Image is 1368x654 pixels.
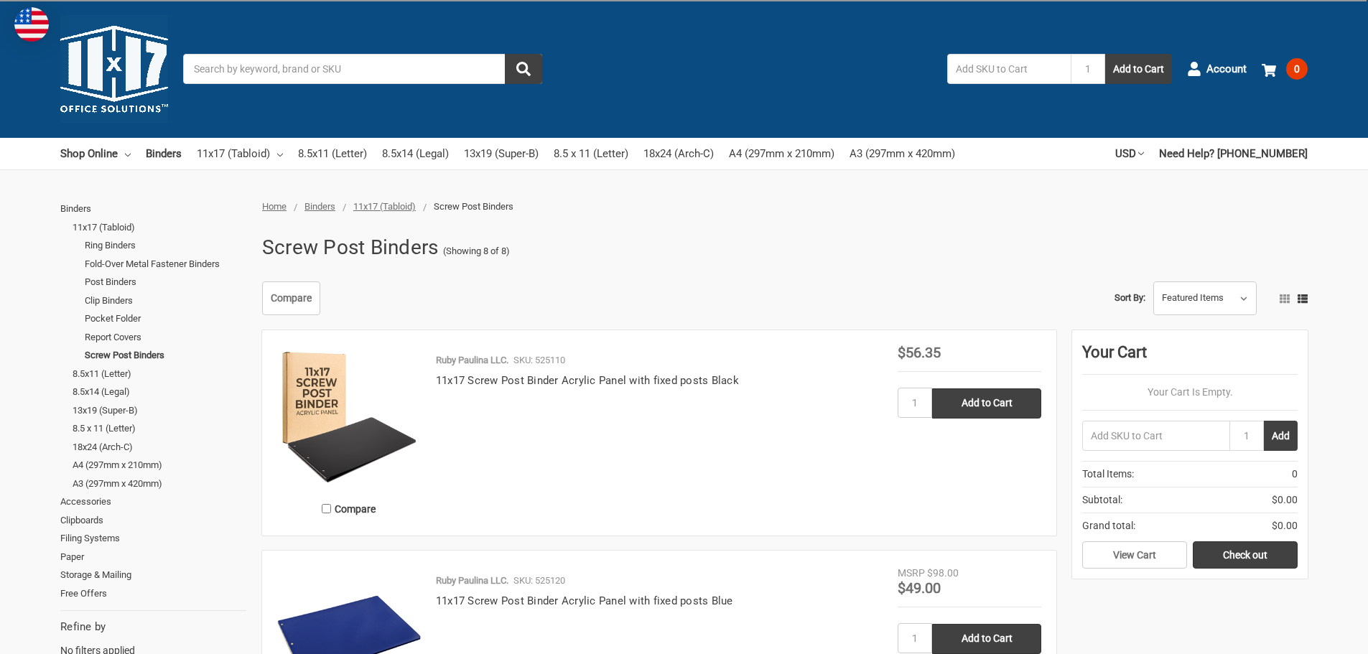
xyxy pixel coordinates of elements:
span: $98.00 [927,567,959,579]
label: Sort By: [1115,287,1145,309]
a: 8.5x11 (Letter) [298,138,367,169]
a: Screw Post Binders [85,346,246,365]
a: Clipboards [60,511,246,530]
img: 11x17 Screw Post Binder Acrylic Panel with fixed posts Black [277,345,421,489]
input: Add to Cart [932,624,1041,654]
p: Ruby Paulina LLC. [436,353,508,368]
a: 0 [1262,50,1308,88]
a: Clip Binders [85,291,246,310]
div: MSRP [898,566,925,581]
a: Binders [60,200,246,218]
a: 13x19 (Super-B) [73,401,246,420]
a: Ring Binders [85,236,246,255]
input: Compare [322,504,331,513]
a: Shop Online [60,138,131,169]
span: 0 [1286,58,1308,80]
a: Pocket Folder [85,309,246,328]
a: Account [1187,50,1247,88]
a: 8.5x11 (Letter) [73,365,246,383]
a: A4 (297mm x 210mm) [729,138,834,169]
span: $0.00 [1272,492,1298,508]
p: SKU: 525120 [513,574,565,588]
a: Binders [304,201,335,212]
a: A3 (297mm x 420mm) [850,138,955,169]
a: Need Help? [PHONE_NUMBER] [1159,138,1308,169]
a: Filing Systems [60,529,246,548]
span: Grand total: [1082,518,1135,533]
a: 11x17 (Tabloid) [197,138,283,169]
span: $56.35 [898,344,941,361]
span: Subtotal: [1082,492,1122,508]
p: Ruby Paulina LLC. [436,574,508,588]
a: Free Offers [60,584,246,603]
a: 11x17 (Tabloid) [73,218,246,237]
a: Accessories [60,492,246,511]
a: 11x17 Screw Post Binder Acrylic Panel with fixed posts Blue [436,594,733,607]
a: Post Binders [85,273,246,291]
a: 13x19 (Super-B) [464,138,539,169]
span: Screw Post Binders [434,201,513,212]
span: 0 [1292,467,1298,482]
p: SKU: 525110 [513,353,565,368]
span: $0.00 [1272,518,1298,533]
a: Report Covers [85,328,246,347]
label: Compare [277,497,421,520]
h5: Refine by [60,619,246,635]
h1: Screw Post Binders [262,229,439,266]
a: Home [262,201,287,212]
a: A4 (297mm x 210mm) [73,456,246,475]
a: Check out [1193,541,1298,569]
a: 18x24 (Arch-C) [643,138,714,169]
a: Fold-Over Metal Fastener Binders [85,255,246,274]
a: View Cart [1082,541,1187,569]
a: Compare [262,281,320,316]
span: (Showing 8 of 8) [443,244,510,258]
img: duty and tax information for United States [14,7,49,42]
input: Add SKU to Cart [947,54,1071,84]
input: Search by keyword, brand or SKU [183,54,542,84]
img: 11x17.com [60,15,168,123]
a: 11x17 Screw Post Binder Acrylic Panel with fixed posts Black [436,374,739,387]
a: Storage & Mailing [60,566,246,584]
a: 8.5x14 (Legal) [382,138,449,169]
a: 11x17 (Tabloid) [353,201,416,212]
a: 8.5 x 11 (Letter) [554,138,628,169]
a: 8.5x14 (Legal) [73,383,246,401]
div: Your Cart [1082,340,1298,375]
a: 18x24 (Arch-C) [73,438,246,457]
a: Binders [146,138,182,169]
a: 8.5 x 11 (Letter) [73,419,246,438]
span: Total Items: [1082,467,1134,482]
input: Add to Cart [932,388,1041,419]
span: Account [1206,61,1247,78]
input: Add SKU to Cart [1082,421,1229,451]
button: Add [1264,421,1298,451]
span: $49.00 [898,579,941,597]
p: Your Cart Is Empty. [1082,385,1298,400]
a: A3 (297mm x 420mm) [73,475,246,493]
a: Paper [60,548,246,566]
button: Add to Cart [1105,54,1172,84]
a: USD [1115,138,1144,169]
